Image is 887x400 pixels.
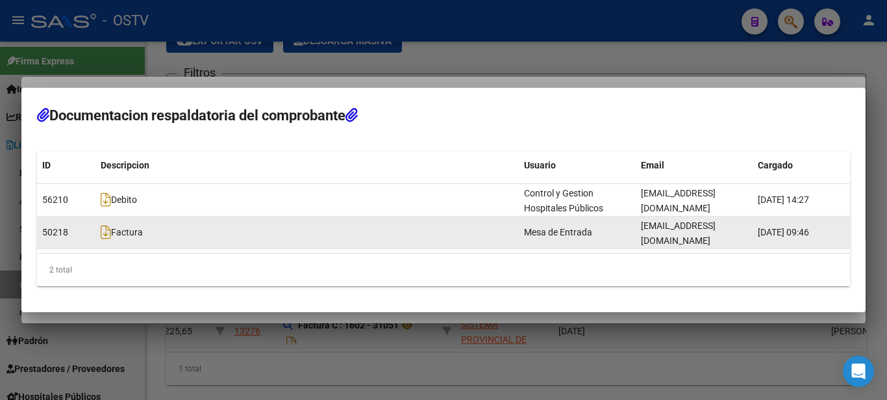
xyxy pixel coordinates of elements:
[524,188,603,228] span: Control y Gestion Hospitales Públicos (OSTV)
[42,160,51,170] span: ID
[101,227,143,237] span: Factura
[101,194,137,205] span: Debito
[641,188,716,213] span: [EMAIL_ADDRESS][DOMAIN_NAME]
[753,152,850,180] datatable-header-cell: Cargado
[101,160,149,170] span: Descripcion
[641,160,664,170] span: Email
[37,103,850,128] h2: Documentacion respaldatoria del comprobante
[37,152,95,180] datatable-header-cell: ID
[42,227,68,237] span: 50218
[519,152,636,180] datatable-header-cell: Usuario
[636,152,753,180] datatable-header-cell: Email
[37,254,850,286] div: 2 total
[758,194,809,205] span: [DATE] 14:27
[524,160,556,170] span: Usuario
[641,220,716,246] span: [EMAIL_ADDRESS][DOMAIN_NAME]
[42,194,68,205] span: 56210
[524,227,592,237] span: Mesa de Entrada
[843,356,874,387] div: Open Intercom Messenger
[758,160,793,170] span: Cargado
[758,227,809,237] span: [DATE] 09:46
[95,152,519,180] datatable-header-cell: Descripcion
